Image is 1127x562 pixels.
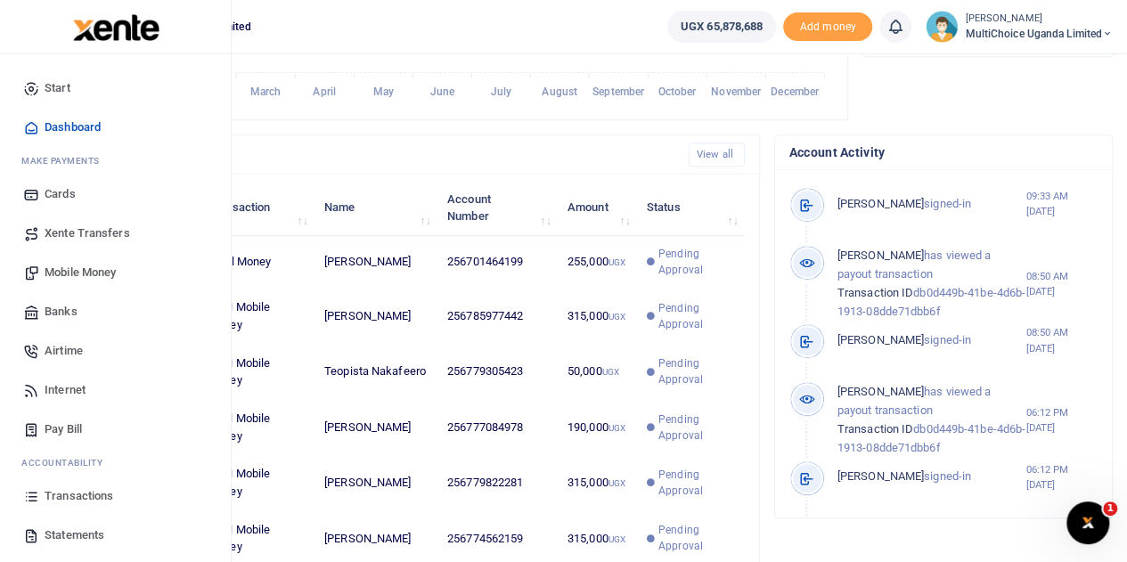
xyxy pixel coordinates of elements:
[45,303,78,321] span: Banks
[789,143,1098,162] h4: Account Activity
[314,236,437,289] td: [PERSON_NAME]
[45,224,130,242] span: Xente Transfers
[558,344,637,399] td: 50,000
[658,355,735,387] span: Pending Approval
[965,26,1113,42] span: MultiChoice Uganda Limited
[14,331,216,371] a: Airtime
[542,86,577,98] tspan: August
[250,86,282,98] tspan: March
[30,154,100,167] span: ake Payments
[313,86,336,98] tspan: April
[658,522,735,554] span: Pending Approval
[667,11,776,43] a: UGX 65,878,688
[198,289,314,344] td: MTN Mobile Money
[83,145,674,165] h4: Recent Transactions
[837,468,1026,486] p: signed-in
[35,456,102,469] span: countability
[437,455,558,510] td: 256779822281
[602,367,619,377] small: UGX
[437,344,558,399] td: 256779305423
[558,236,637,289] td: 255,000
[314,344,437,399] td: Teopista Nakafeero
[660,11,783,43] li: Wallet ballance
[608,534,625,544] small: UGX
[783,19,872,32] a: Add money
[558,455,637,510] td: 315,000
[608,312,625,322] small: UGX
[14,449,216,476] li: Ac
[608,478,625,488] small: UGX
[314,400,437,455] td: [PERSON_NAME]
[45,420,82,438] span: Pay Bill
[429,86,454,98] tspan: June
[658,300,735,332] span: Pending Approval
[658,246,735,278] span: Pending Approval
[681,18,763,36] span: UGX 65,878,688
[658,467,735,499] span: Pending Approval
[837,248,924,262] span: [PERSON_NAME]
[658,411,735,444] span: Pending Approval
[783,12,872,42] span: Add money
[14,214,216,253] a: Xente Transfers
[837,331,1026,350] p: signed-in
[837,247,1026,321] p: has viewed a payout transaction db0d449b-41be-4d6b-1913-08dde71dbb6f
[837,469,924,483] span: [PERSON_NAME]
[372,86,393,98] tspan: May
[14,69,216,108] a: Start
[689,143,745,167] a: View all
[926,11,958,43] img: profile-user
[926,11,1113,43] a: profile-user [PERSON_NAME] MultiChoice Uganda Limited
[14,147,216,175] li: M
[14,371,216,410] a: Internet
[14,292,216,331] a: Banks
[558,289,637,344] td: 315,000
[45,526,104,544] span: Statements
[558,400,637,455] td: 190,000
[14,516,216,555] a: Statements
[783,12,872,42] li: Toup your wallet
[198,180,314,235] th: Transaction: activate to sort column ascending
[14,175,216,214] a: Cards
[14,410,216,449] a: Pay Bill
[198,455,314,510] td: MTN Mobile Money
[965,12,1113,27] small: [PERSON_NAME]
[437,289,558,344] td: 256785977442
[314,289,437,344] td: [PERSON_NAME]
[45,185,76,203] span: Cards
[45,381,86,399] span: Internet
[490,86,510,98] tspan: July
[73,14,159,41] img: logo-large
[198,400,314,455] td: MTN Mobile Money
[837,286,913,299] span: Transaction ID
[45,79,70,97] span: Start
[314,455,437,510] td: [PERSON_NAME]
[14,253,216,292] a: Mobile Money
[837,422,913,436] span: Transaction ID
[198,344,314,399] td: MTN Mobile Money
[437,236,558,289] td: 256701464199
[837,197,924,210] span: [PERSON_NAME]
[14,476,216,516] a: Transactions
[1025,405,1098,436] small: 06:12 PM [DATE]
[45,118,101,136] span: Dashboard
[771,86,820,98] tspan: December
[608,423,625,433] small: UGX
[1025,269,1098,299] small: 08:50 AM [DATE]
[1025,189,1098,219] small: 09:33 AM [DATE]
[637,180,745,235] th: Status: activate to sort column ascending
[558,180,637,235] th: Amount: activate to sort column ascending
[592,86,645,98] tspan: September
[14,108,216,147] a: Dashboard
[437,180,558,235] th: Account Number: activate to sort column ascending
[837,333,924,346] span: [PERSON_NAME]
[1103,501,1117,516] span: 1
[711,86,762,98] tspan: November
[837,385,924,398] span: [PERSON_NAME]
[837,195,1026,214] p: signed-in
[198,236,314,289] td: Airtel Money
[45,487,113,505] span: Transactions
[658,86,698,98] tspan: October
[1025,325,1098,355] small: 08:50 AM [DATE]
[608,257,625,267] small: UGX
[45,342,83,360] span: Airtime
